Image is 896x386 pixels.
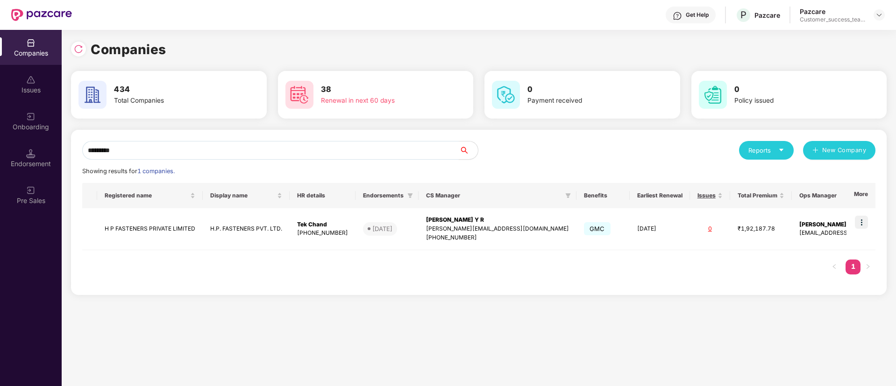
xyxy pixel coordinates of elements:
[426,216,569,225] div: [PERSON_NAME] Y R
[827,260,842,274] li: Previous Page
[827,260,842,274] button: left
[372,224,392,233] div: [DATE]
[114,96,232,106] div: Total Companies
[297,229,348,238] div: [PHONE_NUMBER]
[105,192,188,199] span: Registered name
[697,225,723,233] div: 0
[860,260,875,274] button: right
[91,39,166,60] h1: Companies
[855,216,868,229] img: icon
[459,141,478,160] button: search
[803,141,875,160] button: plusNew Company
[405,190,415,201] span: filter
[740,9,747,21] span: P
[74,44,83,54] img: svg+xml;base64,PHN2ZyBpZD0iUmVsb2FkLTMyeDMyIiB4bWxucz0iaHR0cDovL3d3dy53My5vcmcvMjAwMC9zdmciIHdpZH...
[690,183,730,208] th: Issues
[11,9,72,21] img: New Pazcare Logo
[426,225,569,233] div: [PERSON_NAME][EMAIL_ADDRESS][DOMAIN_NAME]
[527,84,645,96] h3: 0
[865,264,871,269] span: right
[407,193,413,198] span: filter
[82,168,175,175] span: Showing results for
[748,146,784,155] div: Reports
[800,7,865,16] div: Pazcare
[812,147,818,154] span: plus
[832,264,837,269] span: left
[459,147,478,154] span: search
[26,38,36,48] img: svg+xml;base64,PHN2ZyBpZD0iQ29tcGFuaWVzIiB4bWxucz0iaHR0cDovL3d3dy53My5vcmcvMjAwMC9zdmciIHdpZHRoPS...
[290,183,356,208] th: HR details
[846,183,875,208] th: More
[26,149,36,158] img: svg+xml;base64,PHN2ZyB3aWR0aD0iMTQuNSIgaGVpZ2h0PSIxNC41IiB2aWV3Qm94PSIwIDAgMTYgMTYiIGZpbGw9Im5vbm...
[738,192,777,199] span: Total Premium
[26,75,36,84] img: svg+xml;base64,PHN2ZyBpZD0iSXNzdWVzX2Rpc2FibGVkIiB4bWxucz0iaHR0cDovL3d3dy53My5vcmcvMjAwMC9zdmciIH...
[630,183,690,208] th: Earliest Renewal
[203,208,290,250] td: H.P. FASTENERS PVT. LTD.
[78,81,107,109] img: svg+xml;base64,PHN2ZyB4bWxucz0iaHR0cDovL3d3dy53My5vcmcvMjAwMC9zdmciIHdpZHRoPSI2MCIgaGVpZ2h0PSI2MC...
[426,233,569,242] div: [PHONE_NUMBER]
[584,222,611,235] span: GMC
[778,147,784,153] span: caret-down
[137,168,175,175] span: 1 companies.
[97,208,203,250] td: H P FASTENERS PRIVATE LIMITED
[738,225,784,233] div: ₹1,92,187.78
[846,260,860,274] a: 1
[565,193,571,198] span: filter
[800,16,865,23] div: Customer_success_team_lead
[699,81,727,109] img: svg+xml;base64,PHN2ZyB4bWxucz0iaHR0cDovL3d3dy53My5vcmcvMjAwMC9zdmciIHdpZHRoPSI2MCIgaGVpZ2h0PSI2MC...
[846,260,860,274] li: 1
[285,81,313,109] img: svg+xml;base64,PHN2ZyB4bWxucz0iaHR0cDovL3d3dy53My5vcmcvMjAwMC9zdmciIHdpZHRoPSI2MCIgaGVpZ2h0PSI2MC...
[321,84,439,96] h3: 38
[686,11,709,19] div: Get Help
[630,208,690,250] td: [DATE]
[492,81,520,109] img: svg+xml;base64,PHN2ZyB4bWxucz0iaHR0cDovL3d3dy53My5vcmcvMjAwMC9zdmciIHdpZHRoPSI2MCIgaGVpZ2h0PSI2MC...
[730,183,792,208] th: Total Premium
[734,96,852,106] div: Policy issued
[426,192,562,199] span: CS Manager
[563,190,573,201] span: filter
[97,183,203,208] th: Registered name
[754,11,780,20] div: Pazcare
[576,183,630,208] th: Benefits
[114,84,232,96] h3: 434
[363,192,404,199] span: Endorsements
[673,11,682,21] img: svg+xml;base64,PHN2ZyBpZD0iSGVscC0zMngzMiIgeG1sbnM9Imh0dHA6Ly93d3cudzMub3JnLzIwMDAvc3ZnIiB3aWR0aD...
[734,84,852,96] h3: 0
[321,96,439,106] div: Renewal in next 60 days
[210,192,275,199] span: Display name
[822,146,867,155] span: New Company
[203,183,290,208] th: Display name
[26,112,36,121] img: svg+xml;base64,PHN2ZyB3aWR0aD0iMjAiIGhlaWdodD0iMjAiIHZpZXdCb3g9IjAgMCAyMCAyMCIgZmlsbD0ibm9uZSIgeG...
[26,186,36,195] img: svg+xml;base64,PHN2ZyB3aWR0aD0iMjAiIGhlaWdodD0iMjAiIHZpZXdCb3g9IjAgMCAyMCAyMCIgZmlsbD0ibm9uZSIgeG...
[697,192,716,199] span: Issues
[860,260,875,274] li: Next Page
[527,96,645,106] div: Payment received
[297,220,348,229] div: Tek Chand
[875,11,883,19] img: svg+xml;base64,PHN2ZyBpZD0iRHJvcGRvd24tMzJ4MzIiIHhtbG5zPSJodHRwOi8vd3d3LnczLm9yZy8yMDAwL3N2ZyIgd2...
